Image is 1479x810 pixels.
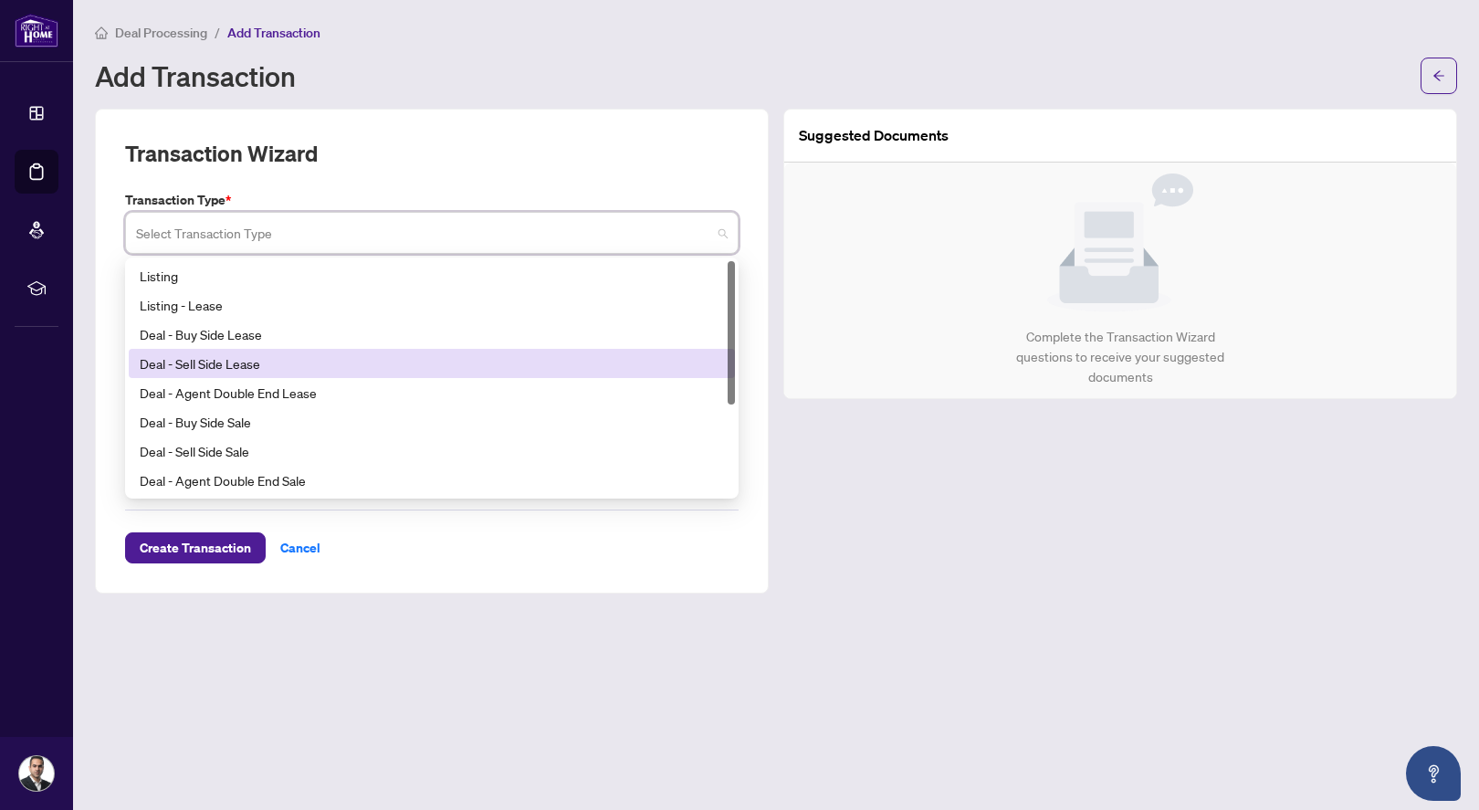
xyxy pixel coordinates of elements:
div: Deal - Sell Side Lease [140,353,724,373]
div: Listing [140,266,724,286]
div: Deal - Sell Side Sale [140,441,724,461]
article: Suggested Documents [799,124,949,147]
div: Deal - Agent Double End Sale [129,466,735,495]
span: home [95,26,108,39]
h2: Transaction Wizard [125,139,318,168]
div: Listing [129,261,735,290]
div: Deal - Agent Double End Lease [129,378,735,407]
span: Add Transaction [227,25,320,41]
div: Deal - Agent Double End Sale [140,470,724,490]
div: Complete the Transaction Wizard questions to receive your suggested documents [997,327,1244,387]
button: Create Transaction [125,532,266,563]
h1: Add Transaction [95,61,296,90]
img: logo [15,14,58,47]
img: Null State Icon [1047,174,1193,312]
span: Cancel [280,533,320,563]
span: Deal Processing [115,25,207,41]
button: Cancel [266,532,335,563]
li: / [215,22,220,43]
span: arrow-left [1432,69,1445,82]
div: Listing - Lease [129,290,735,320]
div: Deal - Buy Side Lease [140,324,724,344]
div: Deal - Buy Side Lease [129,320,735,349]
div: Deal - Buy Side Sale [129,407,735,437]
div: Deal - Sell Side Sale [129,437,735,466]
div: Deal - Sell Side Lease [129,349,735,378]
div: Deal - Agent Double End Lease [140,383,724,403]
div: Deal - Buy Side Sale [140,412,724,432]
span: Create Transaction [140,533,251,563]
div: Listing - Lease [140,295,724,315]
img: Profile Icon [19,756,54,791]
button: Open asap [1406,746,1461,801]
label: Transaction Type [125,190,739,210]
